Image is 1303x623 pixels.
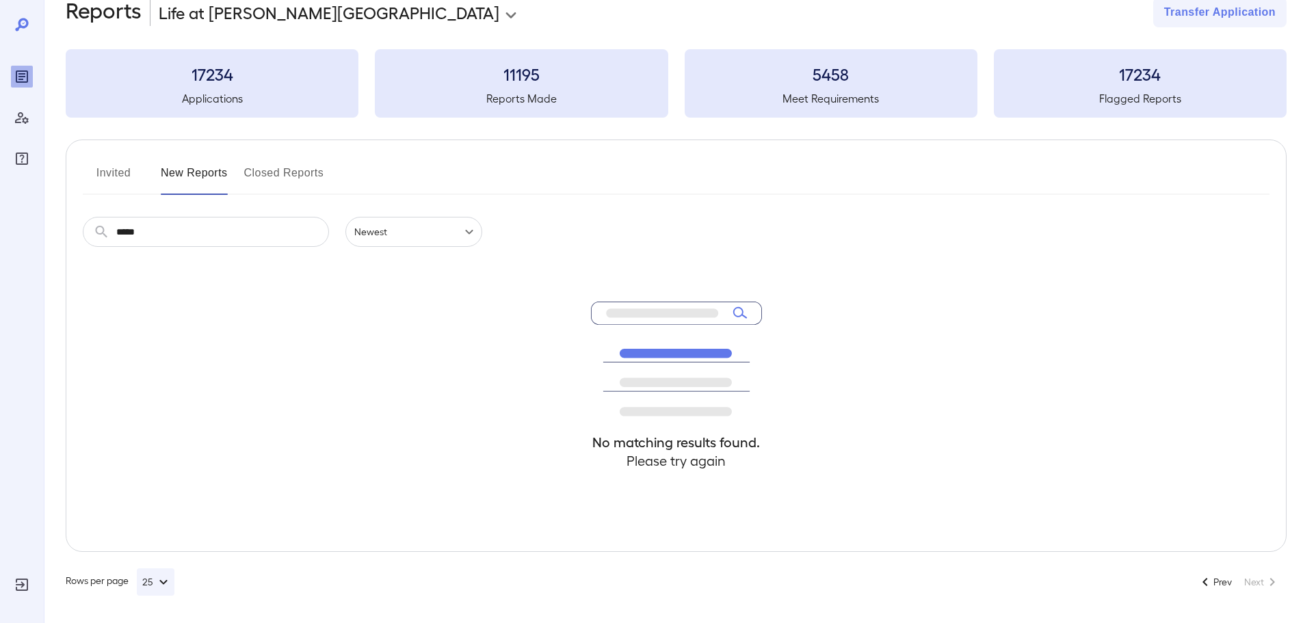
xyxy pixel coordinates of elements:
button: Go to previous page [1193,571,1236,593]
div: Rows per page [66,568,174,596]
nav: pagination navigation [1191,571,1287,593]
h3: 11195 [375,63,668,85]
h5: Meet Requirements [685,90,977,107]
h3: 5458 [685,63,977,85]
summary: 17234Applications11195Reports Made5458Meet Requirements17234Flagged Reports [66,49,1287,118]
div: Manage Users [11,107,33,129]
button: 25 [137,568,174,596]
h4: No matching results found. [591,433,762,451]
div: Reports [11,66,33,88]
button: New Reports [161,162,228,195]
button: Invited [83,162,144,195]
p: Life at [PERSON_NAME][GEOGRAPHIC_DATA] [159,1,499,23]
h5: Applications [66,90,358,107]
h3: 17234 [994,63,1287,85]
div: FAQ [11,148,33,170]
h4: Please try again [591,451,762,470]
button: Closed Reports [244,162,324,195]
div: Log Out [11,574,33,596]
h5: Flagged Reports [994,90,1287,107]
h3: 17234 [66,63,358,85]
div: Newest [345,217,482,247]
h5: Reports Made [375,90,668,107]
